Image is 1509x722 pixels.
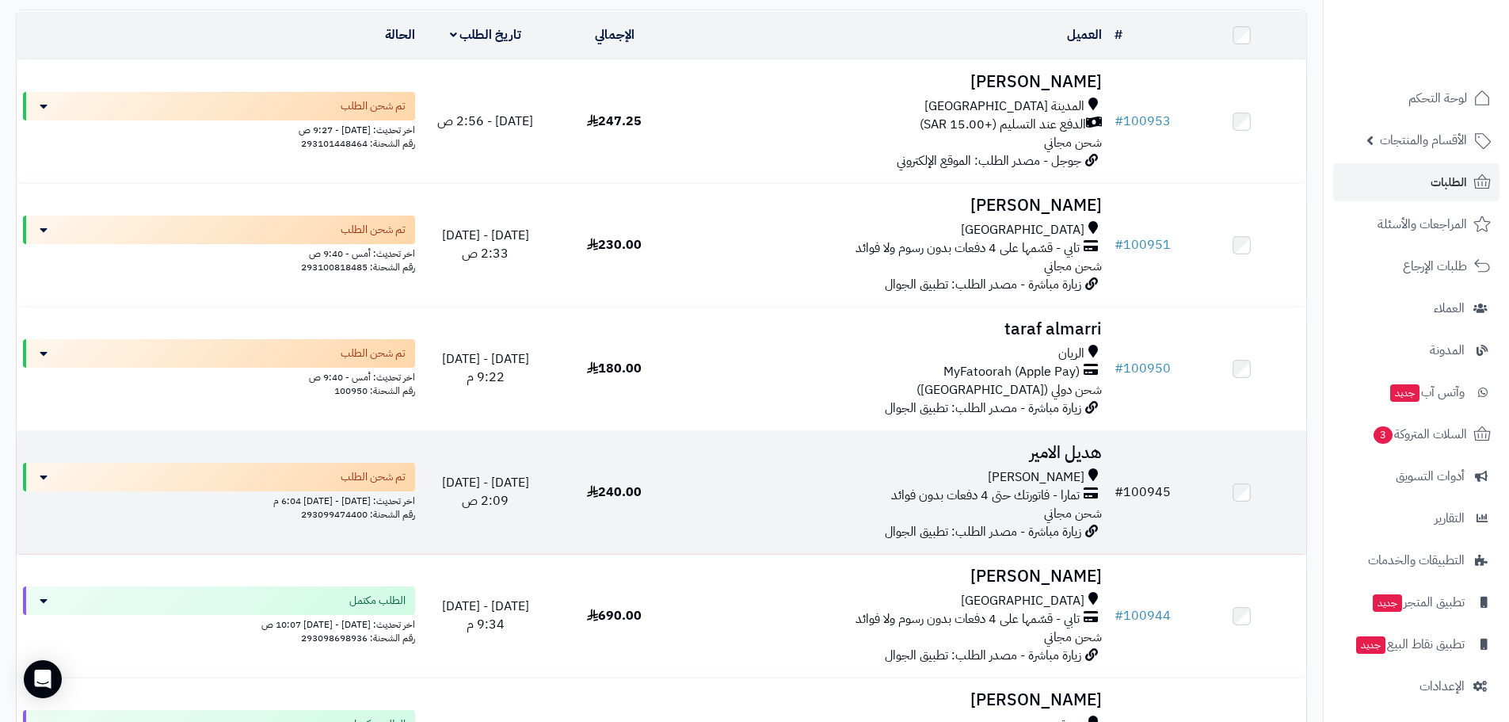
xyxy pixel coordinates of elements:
[1380,129,1467,151] span: الأقسام والمنتجات
[1356,636,1385,654] span: جديد
[301,136,415,151] span: رقم الشحنة: 293101448464
[334,384,415,398] span: رقم الشحنة: 100950
[1044,257,1102,276] span: شحن مجاني
[1115,25,1122,44] a: #
[943,363,1080,381] span: MyFatoorah (Apple Pay)
[1403,255,1467,277] span: طلبات الإرجاع
[1419,675,1465,697] span: الإعدادات
[685,567,1102,586] h3: [PERSON_NAME]
[961,221,1084,239] span: [GEOGRAPHIC_DATA]
[1044,133,1102,152] span: شحن مجاني
[1333,289,1499,327] a: العملاء
[897,151,1081,170] span: جوجل - مصدر الطلب: الموقع الإلكتروني
[1333,79,1499,117] a: لوحة التحكم
[587,112,642,131] span: 247.25
[1431,171,1467,193] span: الطلبات
[685,197,1102,215] h3: [PERSON_NAME]
[442,350,529,387] span: [DATE] - [DATE] 9:22 م
[442,226,529,263] span: [DATE] - [DATE] 2:33 ص
[1067,25,1102,44] a: العميل
[1333,499,1499,537] a: التقارير
[1430,339,1465,361] span: المدونة
[1374,426,1393,444] span: 3
[1401,43,1494,76] img: logo-2.png
[1355,633,1465,655] span: تطبيق نقاط البيع
[1389,381,1465,403] span: وآتس آب
[855,610,1080,628] span: تابي - قسّمها على 4 دفعات بدون رسوم ولا فوائد
[1408,87,1467,109] span: لوحة التحكم
[1333,667,1499,705] a: الإعدادات
[341,469,406,485] span: تم شحن الطلب
[685,73,1102,91] h3: [PERSON_NAME]
[595,25,634,44] a: الإجمالي
[349,593,406,609] span: الطلب مكتمل
[891,487,1080,505] span: تمارا - فاتورتك حتى 4 دفعات بدون فوائد
[920,116,1086,134] span: الدفع عند التسليم (+15.00 SAR)
[341,346,406,361] span: تم شحن الطلب
[916,380,1102,399] span: شحن دولي ([GEOGRAPHIC_DATA])
[685,691,1102,709] h3: [PERSON_NAME]
[1058,345,1084,363] span: الريان
[1115,359,1123,378] span: #
[1115,235,1123,254] span: #
[301,507,415,521] span: رقم الشحنة: 293099474400
[23,244,415,261] div: اخر تحديث: أمس - 9:40 ص
[442,597,529,634] span: [DATE] - [DATE] 9:34 م
[442,473,529,510] span: [DATE] - [DATE] 2:09 ص
[1333,331,1499,369] a: المدونة
[1333,541,1499,579] a: التطبيقات والخدمات
[587,483,642,502] span: 240.00
[1333,583,1499,621] a: تطبيق المتجرجديد
[988,468,1084,487] span: [PERSON_NAME]
[1333,415,1499,453] a: السلات المتروكة3
[685,320,1102,338] h3: taraf almarri
[1368,549,1465,571] span: التطبيقات والخدمات
[1333,247,1499,285] a: طلبات الإرجاع
[450,25,522,44] a: تاريخ الطلب
[587,606,642,625] span: 690.00
[341,98,406,114] span: تم شحن الطلب
[24,660,62,698] div: Open Intercom Messenger
[1115,483,1123,502] span: #
[1372,423,1467,445] span: السلات المتروكة
[1378,213,1467,235] span: المراجعات والأسئلة
[685,444,1102,462] h3: هديل الامير
[23,368,415,384] div: اخر تحديث: أمس - 9:40 ص
[1333,457,1499,495] a: أدوات التسويق
[1371,591,1465,613] span: تطبيق المتجر
[341,222,406,238] span: تم شحن الطلب
[1396,465,1465,487] span: أدوات التسويق
[924,97,1084,116] span: المدينة [GEOGRAPHIC_DATA]
[885,399,1081,418] span: زيارة مباشرة - مصدر الطلب: تطبيق الجوال
[961,592,1084,610] span: [GEOGRAPHIC_DATA]
[1333,373,1499,411] a: وآتس آبجديد
[385,25,415,44] a: الحالة
[301,260,415,274] span: رقم الشحنة: 293100818485
[1115,235,1171,254] a: #100951
[437,112,533,131] span: [DATE] - 2:56 ص
[1115,359,1171,378] a: #100950
[301,631,415,645] span: رقم الشحنة: 293098698936
[1333,163,1499,201] a: الطلبات
[1044,628,1102,647] span: شحن مجاني
[1044,504,1102,523] span: شحن مجاني
[23,491,415,508] div: اخر تحديث: [DATE] - [DATE] 6:04 م
[23,120,415,137] div: اخر تحديث: [DATE] - 9:27 ص
[1115,606,1123,625] span: #
[1435,507,1465,529] span: التقارير
[885,275,1081,294] span: زيارة مباشرة - مصدر الطلب: تطبيق الجوال
[1115,606,1171,625] a: #100944
[1115,112,1123,131] span: #
[1115,112,1171,131] a: #100953
[1373,594,1402,612] span: جديد
[885,646,1081,665] span: زيارة مباشرة - مصدر الطلب: تطبيق الجوال
[587,235,642,254] span: 230.00
[885,522,1081,541] span: زيارة مباشرة - مصدر الطلب: تطبيق الجوال
[1333,205,1499,243] a: المراجعات والأسئلة
[1434,297,1465,319] span: العملاء
[1115,483,1171,502] a: #100945
[23,615,415,632] div: اخر تحديث: [DATE] - [DATE] 10:07 ص
[855,239,1080,258] span: تابي - قسّمها على 4 دفعات بدون رسوم ولا فوائد
[1333,625,1499,663] a: تطبيق نقاط البيعجديد
[587,359,642,378] span: 180.00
